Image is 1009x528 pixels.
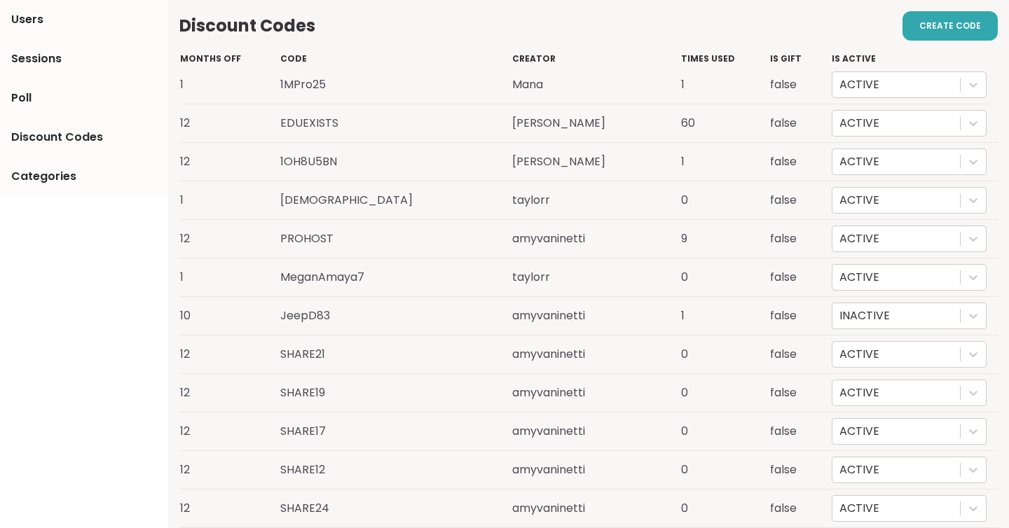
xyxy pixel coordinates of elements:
td: 1 [179,66,280,104]
td: 12 [179,220,280,258]
td: false [769,66,831,104]
td: false [769,335,831,374]
td: 12 [179,335,280,374]
td: amyvaninetti [512,220,680,258]
th: Is Active [831,52,998,66]
h1: Discount Codes [179,13,315,39]
td: 9 [680,220,769,258]
td: 12 [179,143,280,181]
td: taylorr [512,258,680,297]
td: 1MPro25 [280,66,512,104]
th: Creator [512,52,680,66]
td: 0 [680,451,769,489]
th: Code [280,52,512,66]
td: amyvaninetti [512,335,680,374]
td: false [769,258,831,297]
td: MeganAmaya7 [280,258,512,297]
td: false [769,104,831,143]
td: 10 [179,297,280,335]
td: amyvaninetti [512,451,680,489]
td: false [769,220,831,258]
td: EDUEXISTS [280,104,512,143]
td: [DEMOGRAPHIC_DATA] [280,181,512,220]
td: 12 [179,412,280,451]
td: 1 [179,181,280,220]
td: SHARE17 [280,412,512,451]
th: Months Off [179,52,280,66]
td: 12 [179,374,280,412]
td: SHARE19 [280,374,512,412]
td: amyvaninetti [512,297,680,335]
td: 1 [680,66,769,104]
td: amyvaninetti [512,374,680,412]
td: PROHOST [280,220,512,258]
td: false [769,412,831,451]
td: false [769,451,831,489]
td: 1 [680,297,769,335]
span: Users [11,11,43,28]
td: false [769,181,831,220]
td: false [769,489,831,528]
td: false [769,374,831,412]
td: 12 [179,104,280,143]
td: Mana [512,66,680,104]
td: SHARE12 [280,451,512,489]
button: Create code [902,11,998,41]
td: 12 [179,451,280,489]
td: SHARE24 [280,489,512,528]
span: Poll [11,90,32,106]
td: JeepD83 [280,297,512,335]
td: amyvaninetti [512,412,680,451]
td: 60 [680,104,769,143]
td: 0 [680,374,769,412]
span: Categories [11,168,76,185]
td: 0 [680,335,769,374]
td: amyvaninetti [512,489,680,528]
span: Sessions [11,50,62,67]
th: Times Used [680,52,769,66]
th: Is Gift [769,52,831,66]
span: Discount Codes [11,129,103,146]
span: Create code [919,20,981,32]
td: 1 [680,143,769,181]
td: false [769,297,831,335]
td: 0 [680,489,769,528]
td: [PERSON_NAME] [512,143,680,181]
td: false [769,143,831,181]
td: 0 [680,258,769,297]
td: 1 [179,258,280,297]
td: [PERSON_NAME] [512,104,680,143]
td: taylorr [512,181,680,220]
td: 0 [680,181,769,220]
td: 0 [680,412,769,451]
td: 12 [179,489,280,528]
td: 1OH8U5BN [280,143,512,181]
td: SHARE21 [280,335,512,374]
